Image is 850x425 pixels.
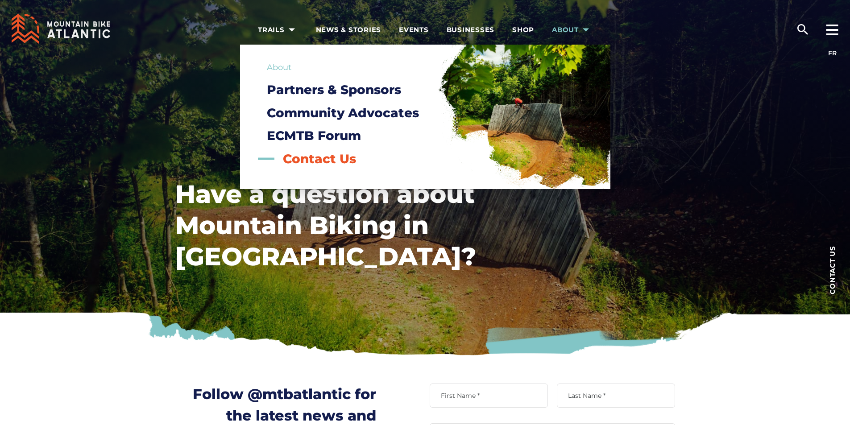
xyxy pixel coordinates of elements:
[267,128,361,143] span: ECMTB Forum
[267,151,441,167] a: Contact Us
[175,178,506,272] h2: Have a question about Mountain Biking in [GEOGRAPHIC_DATA]?
[267,82,401,97] span: Partners & Sponsors
[267,128,441,144] a: ECMTB Forum
[267,105,419,120] span: Community Advocates
[258,25,298,34] span: Trails
[267,105,441,121] a: Community Advocates
[512,25,534,34] span: Shop
[796,22,810,37] ion-icon: search
[447,25,495,34] span: Businesses
[267,82,441,98] a: Partners & Sponsors
[283,151,356,166] span: Contact Us
[430,392,548,400] label: First Name *
[580,24,592,36] ion-icon: arrow dropdown
[267,62,291,72] a: About
[828,49,837,57] a: FR
[814,232,850,308] a: Contact us
[557,392,675,400] label: Last Name *
[552,25,592,34] span: About
[286,24,298,36] ion-icon: arrow dropdown
[829,246,836,294] span: Contact us
[316,25,381,34] span: News & Stories
[399,25,429,34] span: Events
